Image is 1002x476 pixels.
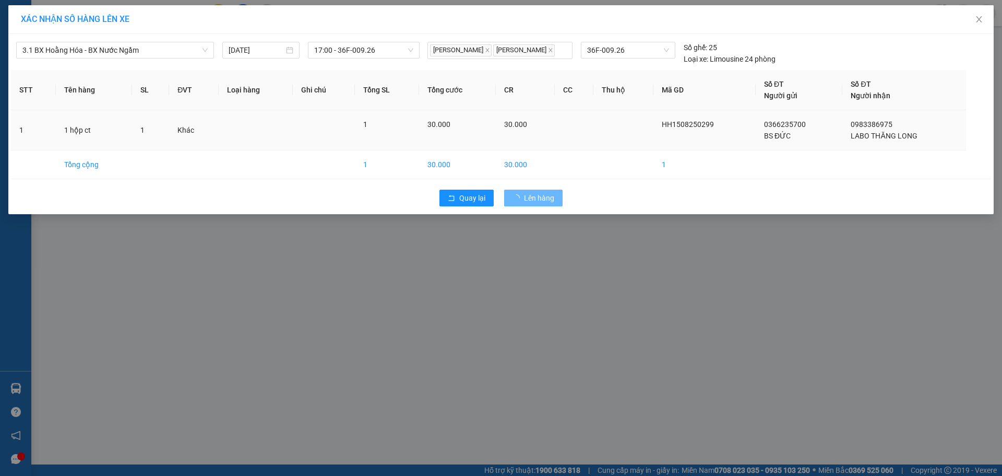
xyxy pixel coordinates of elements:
td: 1 hộp ct [56,110,132,150]
input: 15/08/2025 [229,44,284,56]
span: 36F-009.26 [587,42,669,58]
span: 1 [140,126,145,134]
span: Số ĐT [764,80,784,88]
th: Tổng SL [355,70,419,110]
td: 1 [11,110,56,150]
button: Close [964,5,994,34]
div: Limousine 24 phòng [684,53,776,65]
span: 0366235700 [764,120,806,129]
th: CC [555,70,593,110]
span: Người nhận [851,91,890,100]
div: 25 [684,42,717,53]
span: 17:00 - 36F-009.26 [314,42,413,58]
span: close [485,48,490,53]
span: [PERSON_NAME] [493,44,555,56]
td: 1 [355,150,419,179]
span: 0983386975 [851,120,892,129]
th: STT [11,70,56,110]
th: Loại hàng [219,70,292,110]
td: 1 [653,150,756,179]
span: 1 [363,120,367,129]
th: Mã GD [653,70,756,110]
span: HH1508250299 [662,120,714,129]
th: Tên hàng [56,70,132,110]
span: Số ĐT [851,80,870,88]
td: 30.000 [496,150,555,179]
span: Quay lại [459,192,485,204]
span: Loại xe: [684,53,708,65]
td: Khác [169,110,219,150]
th: Ghi chú [293,70,355,110]
th: Thu hộ [593,70,653,110]
span: LABO THĂNG LONG [851,132,917,140]
span: close [975,15,983,24]
button: Lên hàng [504,190,563,206]
span: Lên hàng [524,192,554,204]
span: 30.000 [427,120,450,129]
span: 30.000 [504,120,527,129]
th: Tổng cước [419,70,496,110]
th: CR [496,70,555,110]
th: SL [132,70,169,110]
span: rollback [448,194,455,203]
button: rollbackQuay lại [439,190,494,206]
span: 3.1 BX Hoằng Hóa - BX Nước Ngầm [22,42,208,58]
td: 30.000 [419,150,496,179]
span: Người gửi [764,91,797,100]
span: close [548,48,553,53]
span: BS ĐỨC [764,132,791,140]
th: ĐVT [169,70,219,110]
td: Tổng cộng [56,150,132,179]
span: [PERSON_NAME] [430,44,492,56]
span: Số ghế: [684,42,707,53]
span: XÁC NHẬN SỐ HÀNG LÊN XE [21,14,129,24]
span: loading [512,194,524,202]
